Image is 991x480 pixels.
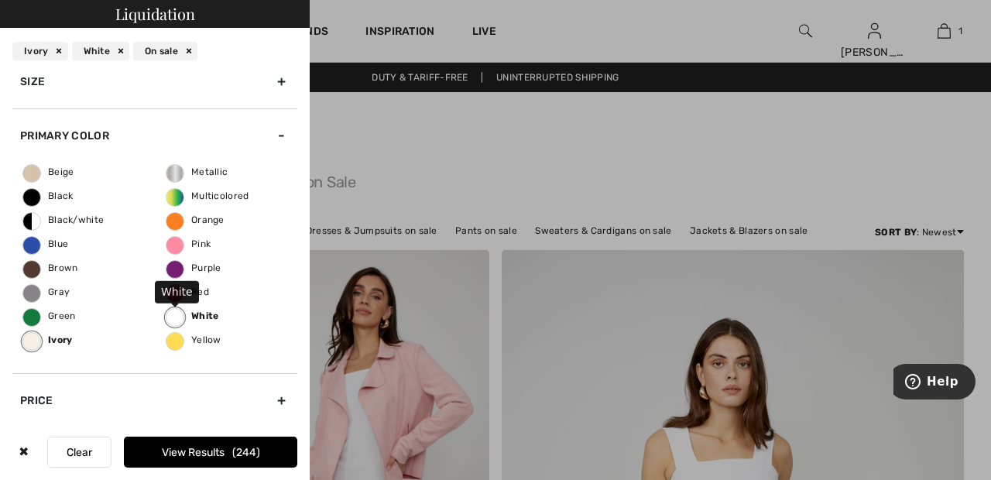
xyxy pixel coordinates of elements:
span: Yellow [166,334,221,345]
span: Multicolored [166,190,249,201]
span: Green [23,310,76,321]
span: Brown [23,262,78,273]
span: Purple [166,262,221,273]
button: Clear [47,437,111,468]
button: View Results244 [124,437,297,468]
span: Gray [23,286,70,297]
span: Metallic [166,166,228,177]
div: Primary Color [12,108,297,163]
span: Black [23,190,74,201]
div: On sale [133,42,197,60]
span: Black/white [23,214,104,225]
span: Pink [166,238,211,249]
iframe: Opens a widget where you can find more information [893,364,976,403]
div: White [72,42,130,60]
span: Beige [23,166,74,177]
span: 244 [232,446,260,459]
div: White [155,280,199,303]
div: Ivory [12,42,68,60]
span: White [166,310,219,321]
div: ✖ [12,437,35,468]
div: Price [12,373,297,427]
span: Orange [166,214,225,225]
div: Size [12,54,297,108]
span: Blue [23,238,68,249]
span: Ivory [23,334,73,345]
